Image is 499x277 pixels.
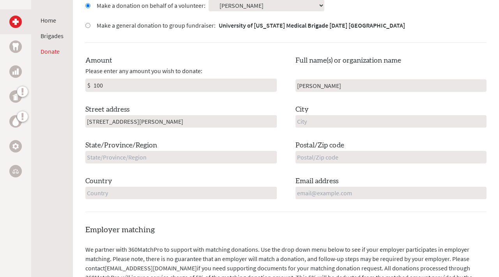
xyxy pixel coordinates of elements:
[41,47,60,55] a: Donate
[9,40,22,53] a: Dental
[9,65,22,78] a: Business
[296,151,487,163] input: Postal/Zip code
[97,1,205,10] label: Make a donation on behalf of a volunteer:
[92,79,276,91] input: Enter Amount
[12,43,19,50] img: Dental
[12,68,19,75] img: Business
[41,32,64,40] a: Brigades
[41,31,64,40] li: Brigades
[85,151,277,163] input: State/Province/Region
[296,187,487,199] input: email@example.com
[105,264,197,272] a: [EMAIL_ADDRESS][DOMAIN_NAME]
[296,79,487,92] input: Your name
[85,140,157,151] label: State/Province/Region
[41,16,56,24] a: Home
[86,79,92,91] div: $
[219,21,405,29] strong: University of [US_STATE] Medical Brigade [DATE] [GEOGRAPHIC_DATA]
[9,16,22,28] a: Medical
[12,19,19,25] img: Medical
[85,176,112,187] label: Country
[9,140,22,153] a: Engineering
[85,66,202,75] span: Please enter any amount you wish to donate:
[12,143,19,149] img: Engineering
[296,104,309,115] label: City
[85,104,129,115] label: Street address
[12,93,19,100] img: Public Health
[85,115,277,128] input: Your address
[296,55,401,66] label: Full name(s) or organization name
[41,16,64,25] li: Home
[12,169,19,174] img: Legal Empowerment
[85,187,277,199] input: Country
[296,140,344,151] label: Postal/Zip code
[296,115,487,128] input: City
[9,90,22,103] a: Public Health
[97,21,405,30] label: Make a general donation to group fundraiser:
[9,115,22,128] a: Water
[12,117,19,126] img: Water
[296,176,338,187] label: Email address
[41,47,64,56] li: Donate
[9,165,22,177] a: Legal Empowerment
[85,55,112,66] label: Amount
[85,224,487,235] h4: Employer matching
